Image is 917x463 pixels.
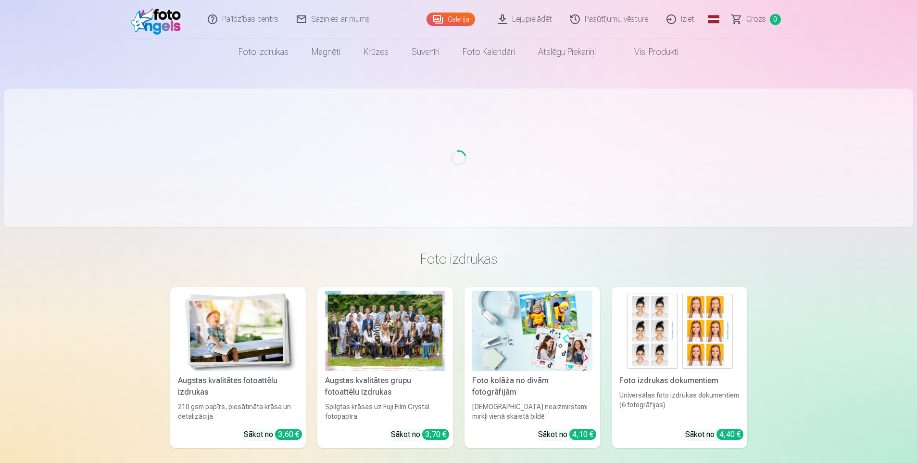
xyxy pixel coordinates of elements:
a: Magnēti [300,39,352,65]
span: Grozs [746,13,766,25]
img: /fa3 [131,4,186,35]
a: Foto kalendāri [451,39,527,65]
img: Foto kolāža no divām fotogrāfijām [472,291,592,371]
a: Krūzes [352,39,400,65]
div: 4,40 € [716,429,743,440]
div: Sākot no [391,429,449,440]
span: 0 [770,14,781,25]
div: [DEMOGRAPHIC_DATA] neaizmirstami mirkļi vienā skaistā bildē [468,402,596,421]
h3: Foto izdrukas [178,250,740,268]
a: Visi produkti [607,39,690,65]
a: Foto kolāža no divām fotogrāfijāmFoto kolāža no divām fotogrāfijām[DEMOGRAPHIC_DATA] neaizmirstam... [465,287,600,448]
img: Augstas kvalitātes fotoattēlu izdrukas [178,291,298,371]
div: Sākot no [685,429,743,440]
img: Foto izdrukas dokumentiem [619,291,740,371]
a: Suvenīri [400,39,451,65]
div: 210 gsm papīrs, piesātināta krāsa un detalizācija [174,402,302,421]
a: Galerija [427,13,475,26]
a: Augstas kvalitātes fotoattēlu izdrukasAugstas kvalitātes fotoattēlu izdrukas210 gsm papīrs, piesā... [170,287,306,448]
div: Foto izdrukas dokumentiem [616,375,743,386]
div: 3,60 € [275,429,302,440]
div: 4,10 € [569,429,596,440]
div: Foto kolāža no divām fotogrāfijām [468,375,596,398]
div: Universālas foto izdrukas dokumentiem (6 fotogrāfijas) [616,390,743,421]
a: Foto izdrukas dokumentiemFoto izdrukas dokumentiemUniversālas foto izdrukas dokumentiem (6 fotogr... [612,287,747,448]
div: Sākot no [538,429,596,440]
a: Foto izdrukas [227,39,300,65]
div: Augstas kvalitātes grupu fotoattēlu izdrukas [321,375,449,398]
a: Augstas kvalitātes grupu fotoattēlu izdrukasSpilgtas krāsas uz Fuji Film Crystal fotopapīraSākot ... [317,287,453,448]
div: Sākot no [244,429,302,440]
div: Spilgtas krāsas uz Fuji Film Crystal fotopapīra [321,402,449,421]
div: 3,70 € [422,429,449,440]
a: Atslēgu piekariņi [527,39,607,65]
div: Augstas kvalitātes fotoattēlu izdrukas [174,375,302,398]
